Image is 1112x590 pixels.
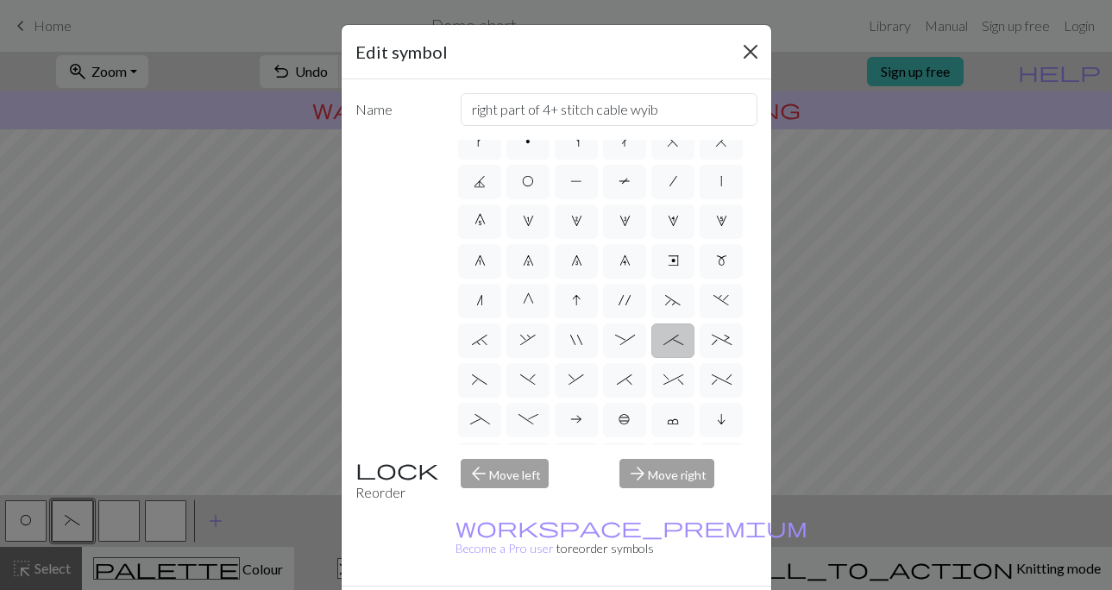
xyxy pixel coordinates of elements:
span: T [619,174,631,188]
span: s [574,135,580,148]
small: to reorder symbols [455,520,807,555]
span: k [477,135,483,148]
span: 5 [716,214,727,228]
span: workspace_premium [455,515,807,539]
span: : [615,333,635,347]
span: 9 [619,254,631,267]
span: ~ [665,293,681,307]
span: 2 [571,214,582,228]
span: ` [472,333,487,347]
span: & [569,373,584,386]
span: e [668,254,679,267]
a: Become a Pro user [455,520,807,555]
span: | [720,174,722,188]
span: / [669,174,677,188]
label: Name [345,93,451,126]
h5: Edit symbol [355,39,448,65]
span: P [570,174,582,188]
span: G [523,293,534,307]
button: Close [737,38,764,66]
span: 4 [668,214,679,228]
span: - [518,412,538,426]
span: O [522,174,534,188]
span: i [717,412,726,426]
span: ' [619,293,631,307]
span: + [712,333,732,347]
span: 6 [474,254,486,267]
span: a [570,412,582,426]
span: m [716,254,727,267]
span: . [713,293,729,307]
span: ; [663,333,683,347]
span: ( [472,373,487,386]
span: ^ [663,373,683,386]
span: 7 [523,254,534,267]
span: t [621,135,628,148]
span: p [525,135,531,148]
span: I [572,293,581,307]
span: J [474,174,486,188]
span: c [667,412,679,426]
span: n [476,293,483,307]
span: H [715,135,727,148]
span: b [619,412,631,426]
span: % [712,373,732,386]
span: 1 [523,214,534,228]
span: , [520,333,536,347]
span: _ [470,412,490,426]
span: " [570,333,582,347]
span: 0 [474,214,486,228]
span: ) [520,373,536,386]
span: 3 [619,214,631,228]
div: Reorder [345,459,451,503]
span: F [667,135,679,148]
span: 8 [571,254,582,267]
